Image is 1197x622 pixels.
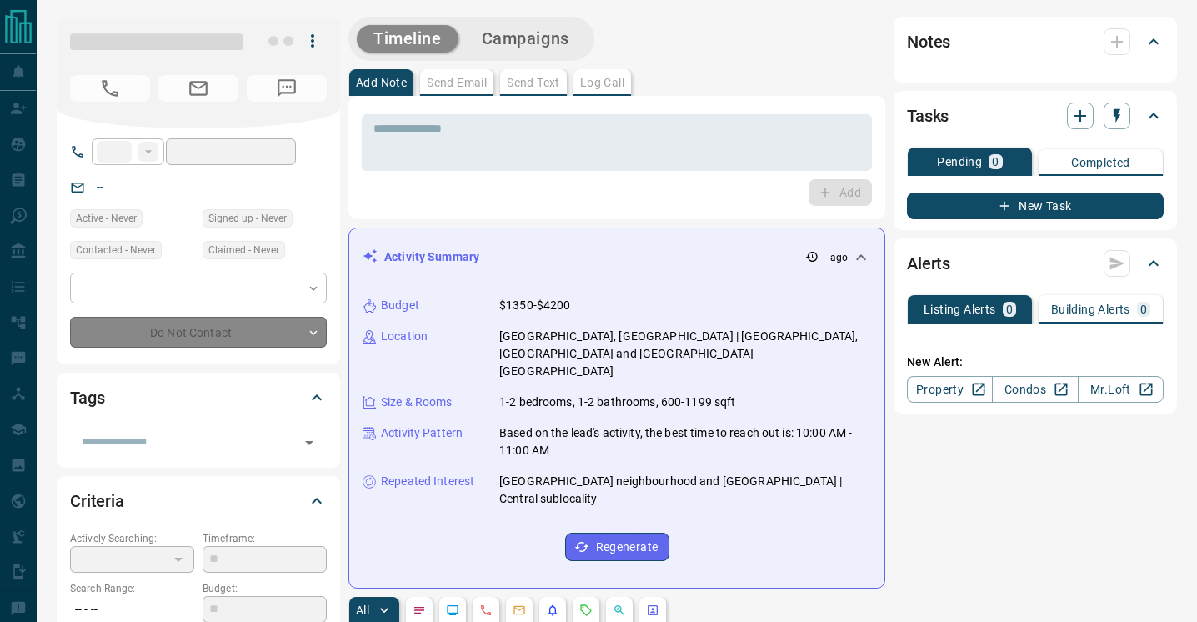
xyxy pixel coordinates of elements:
p: 0 [992,156,999,168]
div: Notes [907,22,1164,62]
span: Contacted - Never [76,242,156,258]
span: Active - Never [76,210,137,227]
svg: Agent Actions [646,604,659,617]
svg: Opportunities [613,604,626,617]
a: -- [97,180,103,193]
p: Search Range: [70,581,194,596]
p: All [356,604,369,616]
p: Repeated Interest [381,473,474,490]
span: No Email [158,75,238,102]
p: Timeframe: [203,531,327,546]
p: Location [381,328,428,345]
button: New Task [907,193,1164,219]
p: -- ago [822,250,848,265]
h2: Notes [907,28,950,55]
p: Based on the lead's activity, the best time to reach out is: 10:00 AM - 11:00 AM [499,424,871,459]
p: Actively Searching: [70,531,194,546]
div: Activity Summary-- ago [363,242,871,273]
p: Listing Alerts [924,303,996,315]
h2: Criteria [70,488,124,514]
p: 0 [1140,303,1147,315]
p: Building Alerts [1051,303,1130,315]
p: Size & Rooms [381,394,453,411]
span: Claimed - Never [208,242,279,258]
p: 0 [1006,303,1013,315]
p: [GEOGRAPHIC_DATA], [GEOGRAPHIC_DATA] | [GEOGRAPHIC_DATA], [GEOGRAPHIC_DATA] and [GEOGRAPHIC_DATA]... [499,328,871,380]
svg: Calls [479,604,493,617]
p: New Alert: [907,354,1164,371]
button: Open [298,431,321,454]
button: Timeline [357,25,458,53]
button: Campaigns [465,25,586,53]
p: Activity Pattern [381,424,463,442]
div: Tags [70,378,327,418]
div: Do Not Contact [70,317,327,348]
svg: Emails [513,604,526,617]
p: Completed [1071,157,1130,168]
h2: Alerts [907,250,950,277]
p: 1-2 bedrooms, 1-2 bathrooms, 600-1199 sqft [499,394,736,411]
svg: Notes [413,604,426,617]
p: $1350-$4200 [499,297,570,314]
p: Pending [937,156,982,168]
p: [GEOGRAPHIC_DATA] neighbourhood and [GEOGRAPHIC_DATA] | Central sublocality [499,473,871,508]
div: Criteria [70,481,327,521]
svg: Listing Alerts [546,604,559,617]
span: No Number [70,75,150,102]
h2: Tags [70,384,104,411]
svg: Requests [579,604,593,617]
svg: Lead Browsing Activity [446,604,459,617]
span: No Number [247,75,327,102]
div: Tasks [907,96,1164,136]
button: Regenerate [565,533,669,561]
a: Mr.Loft [1078,376,1164,403]
p: Budget: [203,581,327,596]
p: Activity Summary [384,248,479,266]
div: Alerts [907,243,1164,283]
h2: Tasks [907,103,949,129]
a: Condos [992,376,1078,403]
p: Add Note [356,77,407,88]
a: Property [907,376,993,403]
span: Signed up - Never [208,210,287,227]
p: Budget [381,297,419,314]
